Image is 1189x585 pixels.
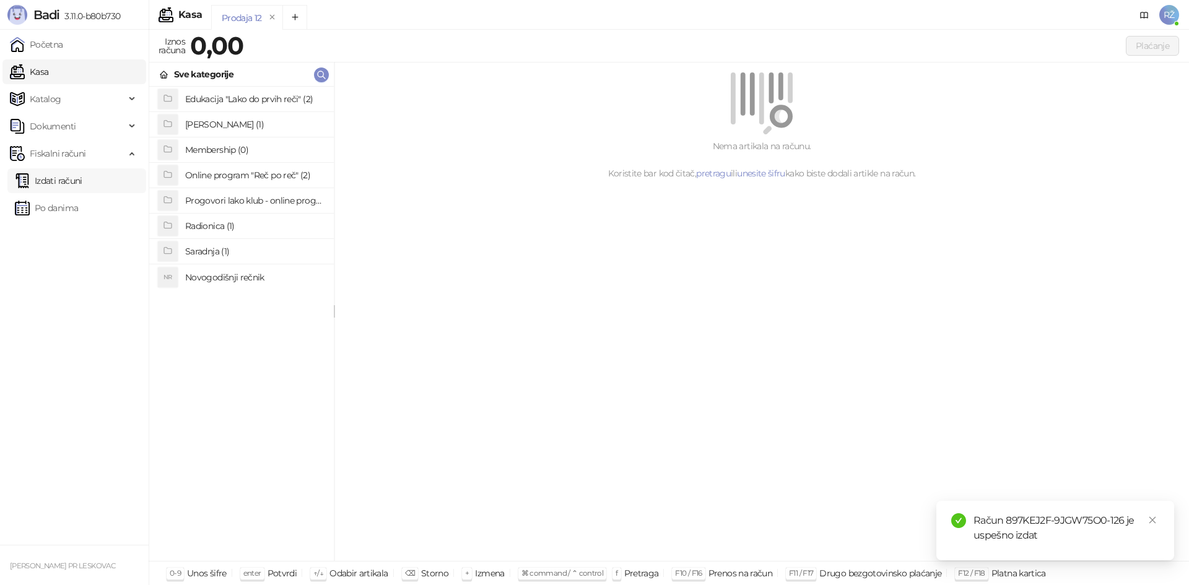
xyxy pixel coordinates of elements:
[349,139,1174,180] div: Nema artikala na računu. Koristite bar kod čitač, ili kako biste dodali artikle na račun.
[185,216,324,236] h4: Radionica (1)
[185,241,324,261] h4: Saradnja (1)
[190,30,243,61] strong: 0,00
[158,267,178,287] div: NR
[15,168,82,193] a: Izdati računi
[1148,516,1157,524] span: close
[10,32,63,57] a: Početna
[973,513,1159,543] div: Račun 897KEJ2F-9JGW75O0-126 je uspešno izdat
[187,565,227,581] div: Unos šifre
[1146,513,1159,527] a: Close
[521,568,604,578] span: ⌘ command / ⌃ control
[708,565,772,581] div: Prenos na račun
[30,141,85,166] span: Fiskalni računi
[264,12,281,23] button: remove
[789,568,813,578] span: F11 / F17
[958,568,985,578] span: F12 / F18
[185,191,324,210] h4: Progovori lako klub - online program (1)
[30,114,76,139] span: Dokumenti
[282,5,307,30] button: Add tab
[10,561,115,570] small: [PERSON_NAME] PR LESKOVAC
[7,5,27,25] img: Logo
[421,565,448,581] div: Storno
[174,67,233,81] div: Sve kategorije
[170,568,181,578] span: 0-9
[185,89,324,109] h4: Edukacija "Lako do prvih reči" (2)
[475,565,504,581] div: Izmena
[33,7,59,22] span: Badi
[405,568,415,578] span: ⌫
[1126,36,1179,56] button: Plaćanje
[696,168,731,179] a: pretragu
[1159,5,1179,25] span: RŽ
[1135,5,1154,25] a: Dokumentacija
[616,568,617,578] span: f
[329,565,388,581] div: Odabir artikala
[185,115,324,134] h4: [PERSON_NAME] (1)
[243,568,261,578] span: enter
[313,568,323,578] span: ↑/↓
[185,140,324,160] h4: Membership (0)
[30,87,61,111] span: Katalog
[465,568,469,578] span: +
[10,59,48,84] a: Kasa
[819,565,941,581] div: Drugo bezgotovinsko plaćanje
[156,33,188,58] div: Iznos računa
[59,11,120,22] span: 3.11.0-b80b730
[991,565,1046,581] div: Platna kartica
[15,196,78,220] a: Po danima
[178,10,202,20] div: Kasa
[185,267,324,287] h4: Novogodišnji rečnik
[222,11,262,25] div: Prodaja 12
[624,565,659,581] div: Pretraga
[268,565,297,581] div: Potvrdi
[951,513,966,528] span: check-circle
[185,165,324,185] h4: Online program "Reč po reč" (2)
[737,168,785,179] a: unesite šifru
[149,87,334,561] div: grid
[675,568,702,578] span: F10 / F16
